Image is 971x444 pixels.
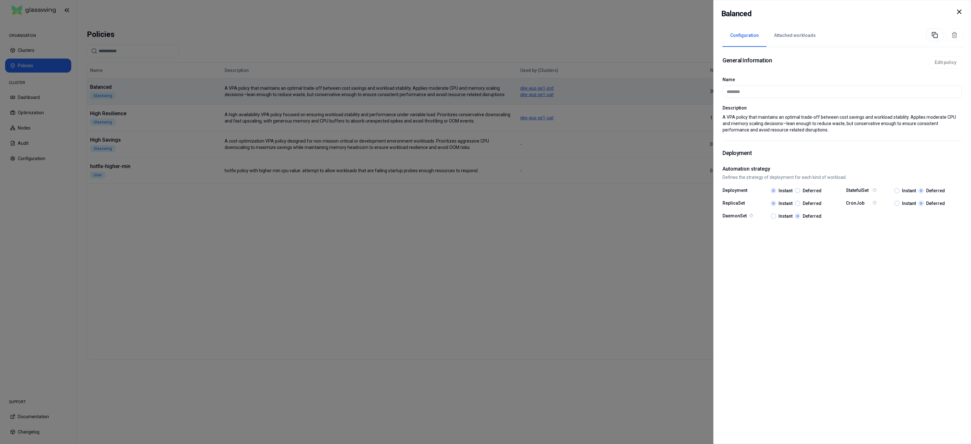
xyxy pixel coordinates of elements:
label: Instant [902,188,916,193]
p: Defines the strategy of deployment for each kind of workload. [723,174,962,180]
label: Deferred [803,188,821,193]
h2: Automation strategy [723,165,962,173]
button: Configuration [723,25,766,47]
h1: General Information [723,56,772,69]
label: Deferred [803,201,821,206]
label: StatefulSet [846,188,871,193]
label: Instant [779,201,793,206]
label: Deferred [926,201,945,206]
label: ReplicaSet [723,201,748,206]
label: Deployment [723,188,748,193]
label: Name [723,77,735,82]
p: A VPA policy that maintains an optimal trade-off between cost savings and workload stability. App... [723,114,962,133]
h1: Deployment [723,149,962,158]
h2: Balanced [721,8,751,19]
label: Instant [902,201,916,206]
label: Deferred [803,214,821,218]
label: Instant [779,214,793,218]
label: Instant [779,188,793,193]
label: CronJob [846,201,871,206]
label: DaemonSet [723,214,748,219]
label: Deferred [926,188,945,193]
button: Attached workloads [766,25,823,47]
label: Description [723,106,962,110]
